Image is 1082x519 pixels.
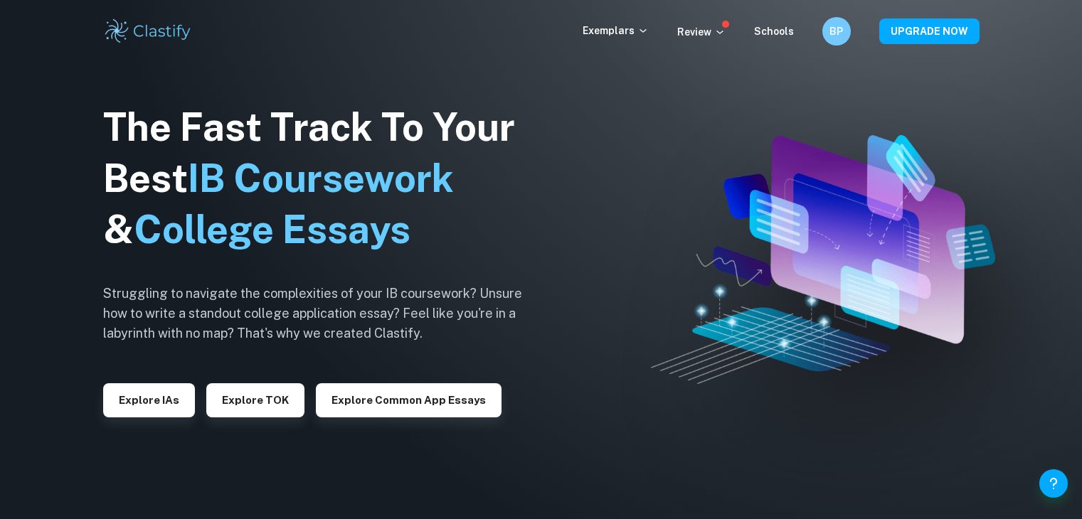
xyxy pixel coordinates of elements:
button: Explore TOK [206,383,304,417]
p: Review [677,24,726,40]
img: Clastify logo [103,17,193,46]
img: Clastify hero [651,135,996,384]
a: Explore TOK [206,392,304,406]
span: IB Coursework [188,156,454,200]
h1: The Fast Track To Your Best & [103,102,544,255]
h6: Struggling to navigate the complexities of your IB coursework? Unsure how to write a standout col... [103,284,544,343]
button: Help and Feedback [1039,469,1068,498]
button: BP [822,17,851,46]
button: Explore IAs [103,383,195,417]
a: Explore IAs [103,392,195,406]
button: UPGRADE NOW [879,18,980,44]
a: Schools [754,26,794,37]
p: Exemplars [583,23,649,38]
span: College Essays [134,207,410,252]
button: Explore Common App essays [316,383,502,417]
h6: BP [828,23,844,39]
a: Explore Common App essays [316,392,502,406]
